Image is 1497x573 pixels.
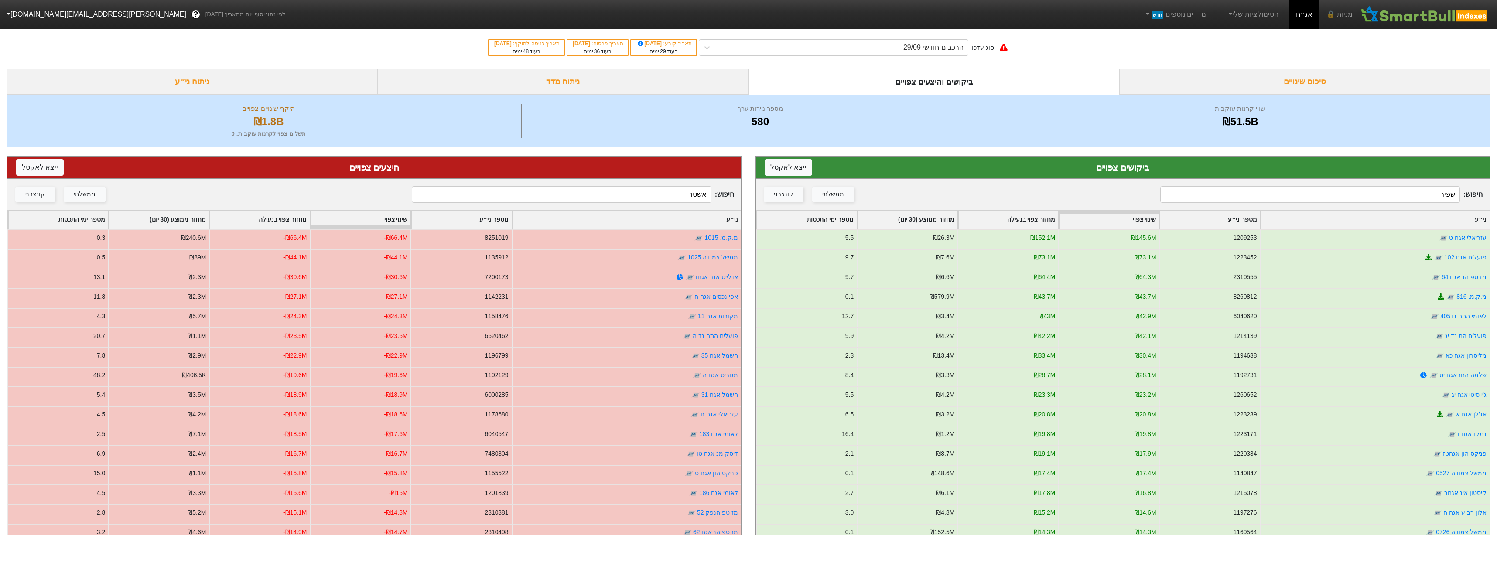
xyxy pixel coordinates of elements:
div: 8260812 [1233,292,1257,301]
div: שווי קרנות עוקבות [1001,104,1479,114]
div: Toggle SortBy [8,211,108,229]
div: -₪24.3M [384,312,407,321]
div: ₪5.2M [188,508,206,517]
div: 16.4 [842,430,854,439]
div: ₪2.4M [188,449,206,458]
div: -₪15.8M [384,469,407,478]
div: ₪3.4M [936,312,954,321]
div: ₪14.6M [1135,508,1156,517]
img: tase link [1435,332,1444,341]
div: תאריך קובע : [636,40,692,48]
a: מז טפ הנפק 52 [697,509,738,516]
div: 9.7 [845,273,854,282]
img: tase link [689,489,698,498]
a: מ.ק.מ. 1015 [705,234,738,241]
div: ₪4.6M [188,528,206,537]
div: ₪1.1M [188,469,206,478]
span: חיפוש : [412,186,734,203]
a: אג'לן אגח א [1456,411,1487,418]
div: 1178680 [485,410,508,419]
div: ₪152.1M [1030,233,1055,242]
img: tase link [1446,410,1454,419]
div: קונצרני [25,190,45,199]
div: ₪148.6M [930,469,954,478]
div: בעוד ימים [636,48,692,55]
div: 0.3 [97,233,105,242]
div: Toggle SortBy [311,211,410,229]
a: לאומי אגח 186 [699,489,738,496]
div: ₪3.3M [188,488,206,498]
img: tase link [691,351,700,360]
div: ₪5.7M [188,312,206,321]
div: 8251019 [485,233,508,242]
div: ניתוח מדד [378,69,749,95]
div: 1223171 [1233,430,1257,439]
img: tase link [1435,351,1444,360]
a: פניקס הון אגחטז [1443,450,1487,457]
div: ₪3.2M [936,410,954,419]
a: מז טפ הנ אגח 64 [1442,273,1487,280]
div: 580 [524,114,996,130]
div: ₪14.3M [1034,528,1056,537]
div: סוג עדכון [970,43,994,52]
div: מספר ניירות ערך [524,104,996,114]
a: מקורות אגח 11 [698,313,738,320]
input: 221 רשומות... [1160,186,1459,203]
div: 1135912 [485,253,508,262]
div: ₪30.4M [1135,351,1156,360]
a: נמקו אגח ו [1458,430,1487,437]
button: ייצא לאקסל [765,159,812,176]
div: 2.3 [845,351,854,360]
img: tase link [1446,293,1455,301]
div: -₪66.4M [384,233,407,242]
div: ₪20.8M [1034,410,1056,419]
div: ₪89M [189,253,206,262]
div: 48.2 [93,371,105,380]
div: ביקושים צפויים [765,161,1481,174]
div: ₪43.7M [1135,292,1156,301]
div: 1158476 [485,312,508,321]
div: -₪23.5M [283,331,307,341]
div: ₪19.1M [1034,449,1056,458]
img: tase link [689,430,698,439]
div: ₪42.9M [1135,312,1156,321]
img: tase link [1442,391,1450,399]
div: 3.2 [97,528,105,537]
div: 5.4 [97,390,105,399]
span: חיפוש : [1160,186,1483,203]
div: 11.8 [93,292,105,301]
div: -₪44.1M [384,253,407,262]
img: tase link [1434,253,1443,262]
a: פועלים התח נד ה [693,332,738,339]
div: -₪15.1M [283,508,307,517]
a: קיסטון אינ אגחב [1444,489,1487,496]
div: 2.1 [845,449,854,458]
div: בעוד ימים [572,48,623,55]
div: ביקושים והיצעים צפויים [748,69,1120,95]
div: ₪4.2M [936,390,954,399]
a: אנלייט אנר אגחו [696,273,738,280]
div: -₪14.7M [384,528,407,537]
div: ₪6.1M [936,488,954,498]
img: tase link [1426,469,1435,478]
div: 7.8 [97,351,105,360]
div: ₪28.7M [1034,371,1056,380]
span: 48 [523,48,529,55]
div: ₪73.1M [1034,253,1056,262]
div: ₪152.5M [930,528,954,537]
img: tase link [1433,450,1442,458]
div: ₪2.3M [188,273,206,282]
img: tase link [1433,508,1442,517]
span: ? [193,9,198,20]
div: 1223452 [1233,253,1257,262]
img: tase link [694,234,703,242]
div: -₪18.6M [384,410,407,419]
img: tase link [688,312,697,321]
div: -₪14.8M [384,508,407,517]
div: 13.1 [93,273,105,282]
div: ממשלתי [822,190,844,199]
div: ₪33.4M [1034,351,1056,360]
div: -₪23.5M [384,331,407,341]
img: tase link [683,332,691,341]
div: ₪64.3M [1135,273,1156,282]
